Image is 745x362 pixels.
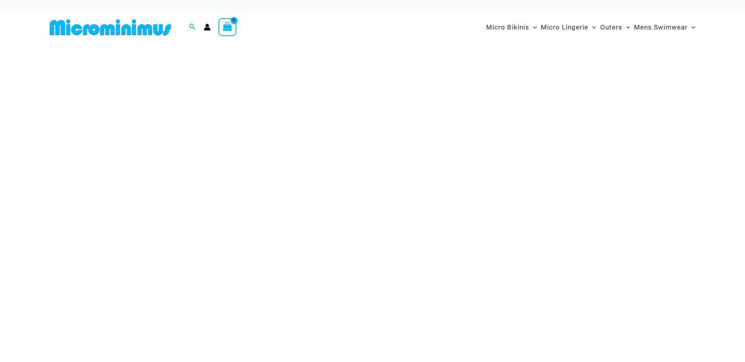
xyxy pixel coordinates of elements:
[484,16,539,39] a: Micro BikinisMenu ToggleMenu Toggle
[632,16,697,39] a: Mens SwimwearMenu ToggleMenu Toggle
[688,17,695,37] span: Menu Toggle
[600,17,622,37] span: Outers
[218,18,236,36] a: View Shopping Cart, empty
[486,17,529,37] span: Micro Bikinis
[622,17,630,37] span: Menu Toggle
[539,16,598,39] a: Micro LingerieMenu ToggleMenu Toggle
[189,22,196,32] a: Search icon link
[634,17,688,37] span: Mens Swimwear
[541,17,588,37] span: Micro Lingerie
[529,17,537,37] span: Menu Toggle
[483,14,698,40] nav: Site Navigation
[598,16,632,39] a: OutersMenu ToggleMenu Toggle
[204,24,211,31] a: Account icon link
[47,19,174,36] img: MM SHOP LOGO FLAT
[588,17,596,37] span: Menu Toggle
